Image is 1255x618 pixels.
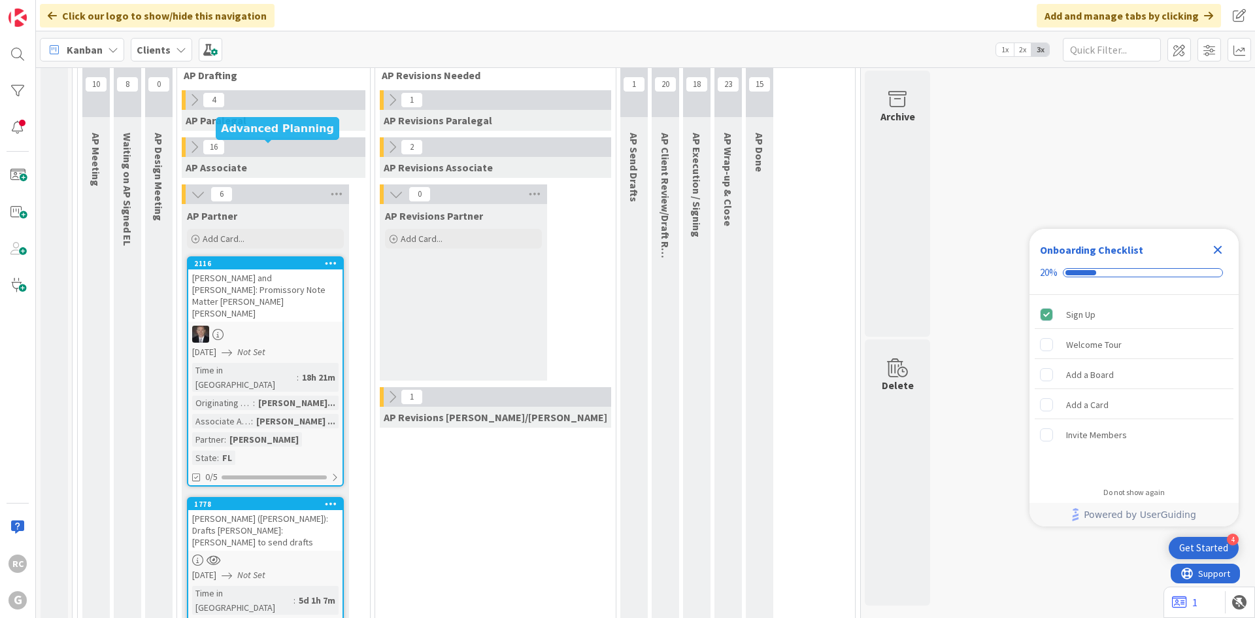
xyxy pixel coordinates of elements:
[1029,503,1239,526] div: Footer
[192,414,251,428] div: Associate Assigned
[237,346,265,358] i: Not Set
[880,109,915,124] div: Archive
[1029,229,1239,526] div: Checklist Container
[226,432,302,447] div: [PERSON_NAME]
[384,411,607,424] span: AP Revisions Brad/Jonas
[1066,337,1122,352] div: Welcome Tour
[627,133,641,202] span: AP Send Drafts
[1066,367,1114,383] div: Add a Board
[1040,242,1143,258] div: Onboarding Checklist
[224,432,226,447] span: :
[722,133,735,226] span: AP Wrap-up & Close
[1169,537,1239,559] div: Open Get Started checklist, remaining modules: 4
[121,133,134,246] span: Waiting on AP Signed EL
[253,396,255,410] span: :
[1066,397,1109,413] div: Add a Card
[192,451,217,465] div: State
[188,258,343,269] div: 2116
[1035,360,1233,389] div: Add a Board is incomplete.
[882,377,914,393] div: Delete
[1227,534,1239,545] div: 4
[1014,43,1031,56] span: 2x
[192,586,293,615] div: Time in [GEOGRAPHIC_DATA]
[1040,267,1058,279] div: 20%
[192,396,253,410] div: Originating Attorney
[654,77,677,92] span: 20
[192,568,216,582] span: [DATE]
[186,114,246,127] span: AP Paralegal
[184,69,354,82] span: AP Drafting
[1037,4,1221,27] div: Add and manage tabs by clicking
[67,42,103,58] span: Kanban
[194,259,343,268] div: 2116
[1035,421,1233,449] div: Invite Members is incomplete.
[137,43,171,56] b: Clients
[1040,267,1228,279] div: Checklist progress: 20%
[188,510,343,551] div: [PERSON_NAME] ([PERSON_NAME]): Drafts [PERSON_NAME]: [PERSON_NAME] to send drafts
[659,133,672,317] span: AP Client Review/Draft Review Meeting
[188,498,343,510] div: 1778
[382,69,599,82] span: AP Revisions Needed
[1066,427,1127,443] div: Invite Members
[217,451,219,465] span: :
[295,593,339,608] div: 5d 1h 7m
[203,92,225,108] span: 4
[1103,487,1165,498] div: Do not show again
[1035,390,1233,419] div: Add a Card is incomplete.
[409,186,431,202] span: 0
[188,269,343,322] div: [PERSON_NAME] and [PERSON_NAME]: Promissory Note Matter [PERSON_NAME] [PERSON_NAME]
[297,370,299,385] span: :
[384,161,493,174] span: AP Revisions Associate
[188,498,343,551] div: 1778[PERSON_NAME] ([PERSON_NAME]): Drafts [PERSON_NAME]: [PERSON_NAME] to send drafts
[1172,594,1197,610] a: 1
[187,209,237,222] span: AP Partner
[1036,503,1232,526] a: Powered by UserGuiding
[186,161,247,174] span: AP Associate
[401,233,443,245] span: Add Card...
[1179,541,1228,555] div: Get Started
[996,43,1014,56] span: 1x
[1207,239,1228,260] div: Close Checklist
[187,256,344,487] a: 2116[PERSON_NAME] and [PERSON_NAME]: Promissory Note Matter [PERSON_NAME] [PERSON_NAME]BG[DATE]No...
[192,432,224,447] div: Partner
[1035,330,1233,359] div: Welcome Tour is incomplete.
[152,133,165,221] span: AP Design Meeting
[1031,43,1049,56] span: 3x
[401,389,423,405] span: 1
[251,414,253,428] span: :
[401,139,423,155] span: 2
[192,345,216,359] span: [DATE]
[1063,38,1161,61] input: Quick Filter...
[753,133,766,172] span: AP Done
[401,92,423,108] span: 1
[384,114,492,127] span: AP Revisions Paralegal
[203,139,225,155] span: 16
[192,363,297,392] div: Time in [GEOGRAPHIC_DATA]
[90,133,103,186] span: AP Meeting
[205,470,218,484] span: 0/5
[192,326,209,343] img: BG
[219,451,235,465] div: FL
[188,258,343,322] div: 2116[PERSON_NAME] and [PERSON_NAME]: Promissory Note Matter [PERSON_NAME] [PERSON_NAME]
[293,593,295,608] span: :
[253,414,339,428] div: [PERSON_NAME] ...
[690,133,703,237] span: AP Execution / Signing
[385,209,483,222] span: AP Revisions Partner
[237,569,265,581] i: Not Set
[1035,300,1233,329] div: Sign Up is complete.
[27,2,59,18] span: Support
[717,77,739,92] span: 23
[748,77,771,92] span: 15
[40,4,275,27] div: Click our logo to show/hide this navigation
[8,555,27,573] div: RC
[1084,507,1196,523] span: Powered by UserGuiding
[148,77,170,92] span: 0
[299,370,339,385] div: 18h 21m
[85,77,107,92] span: 10
[1029,295,1239,479] div: Checklist items
[203,233,244,245] span: Add Card...
[1066,307,1096,322] div: Sign Up
[255,396,339,410] div: [PERSON_NAME]...
[194,500,343,509] div: 1778
[221,122,334,135] h5: Advanced Planning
